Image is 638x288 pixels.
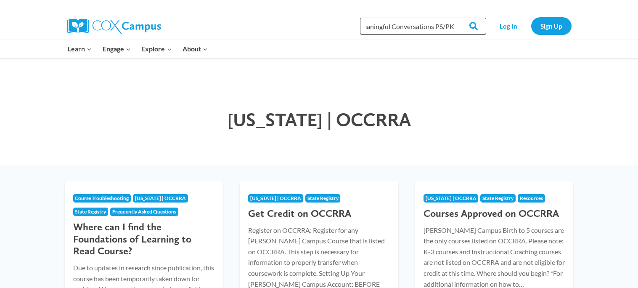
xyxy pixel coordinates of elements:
[531,17,572,35] a: Sign Up
[520,195,543,201] span: Resources
[490,17,527,35] a: Log In
[360,18,486,35] input: Search Cox Campus
[112,208,176,215] span: Frequently Asked Questions
[426,195,477,201] span: [US_STATE] | OCCRRA
[482,195,514,201] span: State Registry
[424,208,565,220] h3: Courses Approved on OCCRRA
[248,208,390,220] h3: Get Credit on OCCRRA
[73,221,215,257] h3: Where can I find the Foundations of Learning to Read Course?
[177,40,213,58] button: Child menu of About
[63,40,98,58] button: Child menu of Learn
[136,40,177,58] button: Child menu of Explore
[63,40,213,58] nav: Primary Navigation
[490,17,572,35] nav: Secondary Navigation
[67,19,161,34] img: Cox Campus
[228,108,411,131] span: [US_STATE] | OCCRRA
[75,208,106,215] span: State Registry
[250,195,301,201] span: [US_STATE] | OCCRRA
[97,40,136,58] button: Child menu of Engage
[307,195,339,201] span: State Registry
[135,195,186,201] span: [US_STATE] | OCCRRA
[75,195,129,201] span: Course Troubleshooting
